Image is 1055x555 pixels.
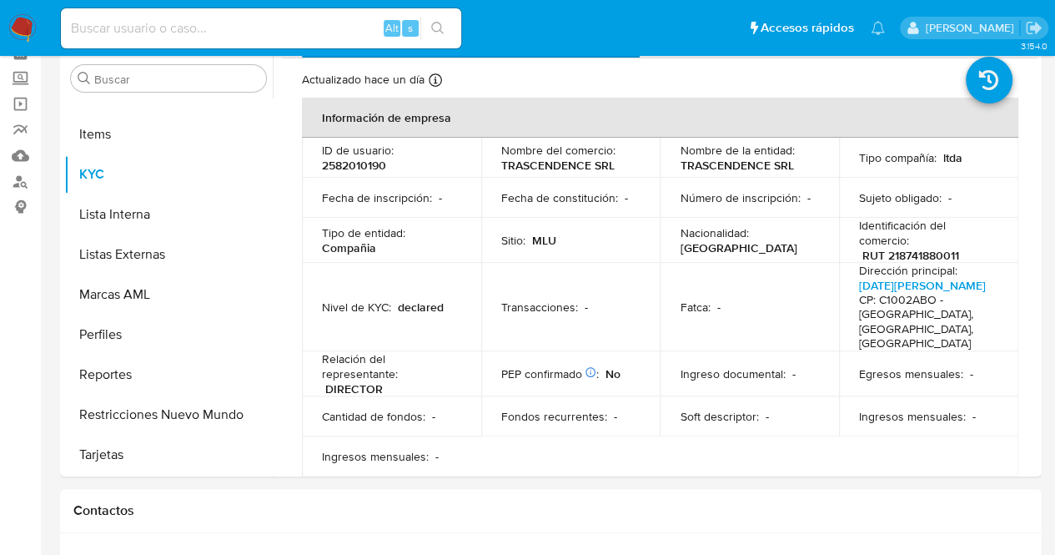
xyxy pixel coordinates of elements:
[302,72,425,88] p: Actualizado hace un día
[302,477,1018,517] th: Datos de contacto
[925,20,1019,36] p: agostina.bazzano@mercadolibre.com
[680,300,710,315] p: Fatca :
[302,98,1018,138] th: Información de empresa
[943,150,962,165] p: ltda
[64,194,273,235] button: Lista Interna
[501,366,599,381] p: PEP confirmado :
[972,409,976,424] p: -
[94,72,259,87] input: Buscar
[680,190,800,205] p: Número de inscripción :
[585,300,588,315] p: -
[680,240,796,255] p: [GEOGRAPHIC_DATA]
[680,143,794,158] p: Nombre de la entidad :
[435,449,439,464] p: -
[501,409,607,424] p: Fondos recurrentes :
[420,17,455,40] button: search-icon
[501,190,618,205] p: Fecha de constitución :
[791,366,795,381] p: -
[64,315,273,355] button: Perfiles
[761,19,854,37] span: Accesos rápidos
[322,240,376,255] p: Compañia
[859,263,957,278] p: Dirección principal :
[680,409,758,424] p: Soft descriptor :
[439,190,442,205] p: -
[73,502,1028,519] h1: Contactos
[859,366,963,381] p: Egresos mensuales :
[859,277,986,294] a: [DATE][PERSON_NAME]
[64,235,273,275] button: Listas Externas
[408,20,413,36] span: s
[532,233,556,248] p: MLU
[625,190,628,205] p: -
[322,409,425,424] p: Cantidad de fondos :
[859,293,992,351] h4: CP: C1002ABO - [GEOGRAPHIC_DATA], [GEOGRAPHIC_DATA], [GEOGRAPHIC_DATA]
[1020,39,1047,53] span: 3.154.0
[859,190,942,205] p: Sujeto obligado :
[64,355,273,395] button: Reportes
[871,21,885,35] a: Notificaciones
[765,409,768,424] p: -
[605,366,620,381] p: No
[322,158,386,173] p: 2582010190
[859,409,966,424] p: Ingresos mensuales :
[78,72,91,85] button: Buscar
[322,300,391,315] p: Nivel de KYC :
[680,366,785,381] p: Ingreso documental :
[859,150,937,165] p: Tipo compañía :
[432,409,435,424] p: -
[806,190,810,205] p: -
[716,300,720,315] p: -
[862,248,959,263] p: RUT 218741880011
[61,18,461,39] input: Buscar usuario o caso...
[501,300,578,315] p: Transacciones :
[614,409,617,424] p: -
[501,143,615,158] p: Nombre del comercio :
[948,190,952,205] p: -
[398,300,444,315] p: declared
[970,366,973,381] p: -
[501,233,525,248] p: Sitio :
[680,158,793,173] p: TRASCENDENCE SRL
[322,449,429,464] p: Ingresos mensuales :
[859,218,998,248] p: Identificación del comercio :
[322,143,394,158] p: ID de usuario :
[322,190,432,205] p: Fecha de inscripción :
[322,351,461,381] p: Relación del representante :
[1025,19,1042,37] a: Salir
[385,20,399,36] span: Alt
[64,275,273,315] button: Marcas AML
[501,158,615,173] p: TRASCENDENCE SRL
[64,114,273,154] button: Items
[64,395,273,435] button: Restricciones Nuevo Mundo
[322,225,405,240] p: Tipo de entidad :
[64,154,273,194] button: KYC
[680,225,748,240] p: Nacionalidad :
[325,381,383,396] p: DIRECTOR
[64,435,273,475] button: Tarjetas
